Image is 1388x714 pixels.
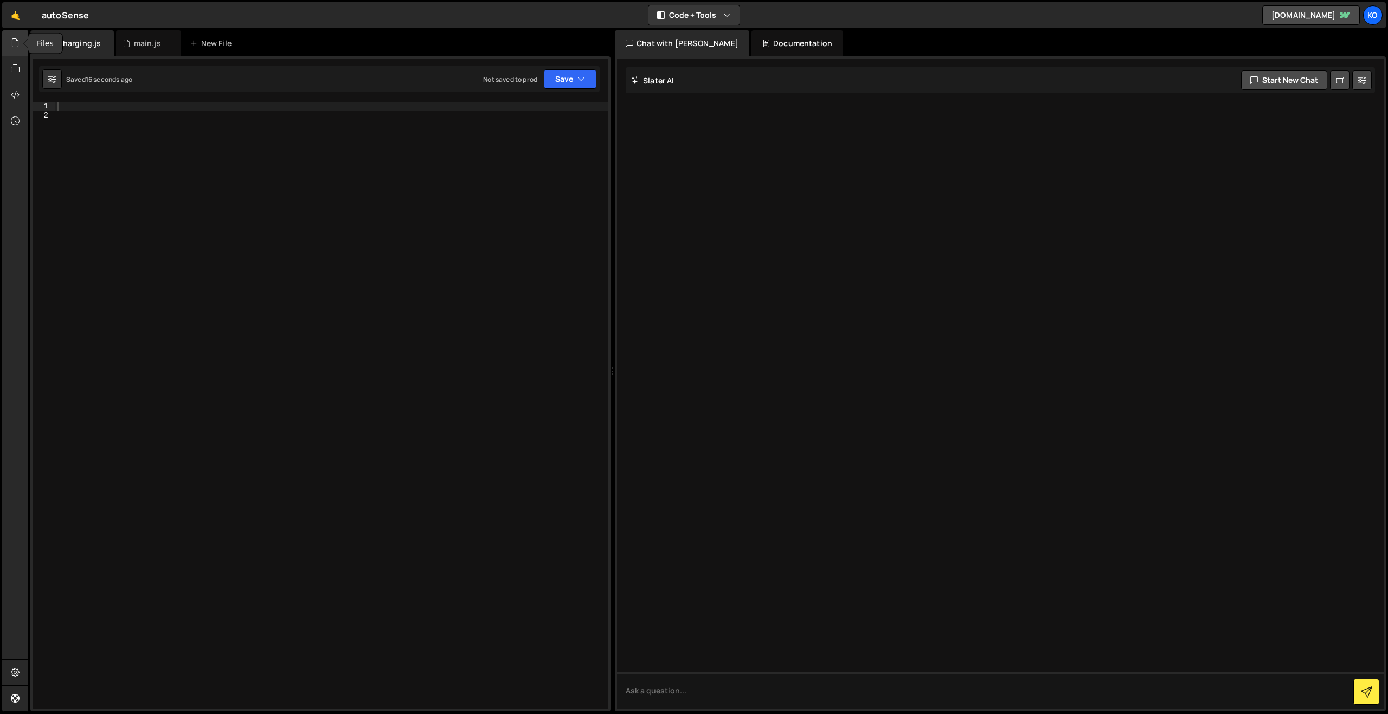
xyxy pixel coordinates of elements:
[48,38,101,49] div: lp-charging.js
[751,30,843,56] div: Documentation
[1262,5,1360,25] a: [DOMAIN_NAME]
[190,38,235,49] div: New File
[2,2,29,28] a: 🤙
[631,75,674,86] h2: Slater AI
[134,38,161,49] div: main.js
[86,75,132,84] div: 16 seconds ago
[544,69,596,89] button: Save
[1363,5,1383,25] a: KO
[66,75,132,84] div: Saved
[483,75,537,84] div: Not saved to prod
[42,9,89,22] div: autoSense
[28,34,62,54] div: Files
[33,111,55,120] div: 2
[33,102,55,111] div: 1
[648,5,740,25] button: Code + Tools
[615,30,749,56] div: Chat with [PERSON_NAME]
[1241,70,1327,90] button: Start new chat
